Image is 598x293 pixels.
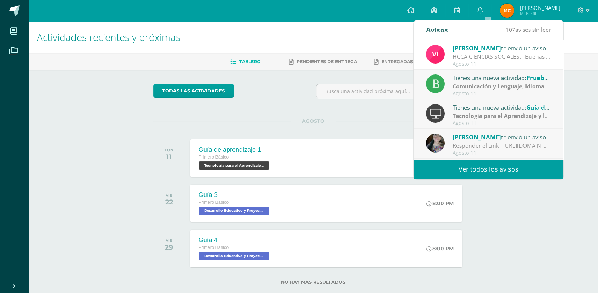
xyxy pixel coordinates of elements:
a: Tablero [230,56,260,67]
div: 11 [165,153,173,161]
div: Guía 4 [199,237,271,244]
span: AGOSTO [291,118,336,124]
span: [PERSON_NAME] [519,4,560,11]
div: VIE [165,193,173,198]
div: te envió un aviso [453,132,551,142]
span: Guía de aprendizaje 1 [526,103,590,112]
span: Primero Básico [199,155,229,160]
span: Primero Básico [199,245,229,250]
div: Tienes una nueva actividad: [453,73,551,82]
span: Tecnología para el Aprendizaje y la Comunicación (Informática) 'B' [199,161,269,170]
div: 8:00 PM [426,200,454,207]
div: 8:00 PM [426,245,454,252]
span: [PERSON_NAME] [453,44,501,52]
a: Pendientes de entrega [289,56,357,67]
div: Avisos [426,20,448,40]
strong: Comunicación y Lenguaje, Idioma Español [453,82,567,90]
span: Tablero [239,59,260,64]
span: avisos sin leer [506,26,551,34]
img: bd6d0aa147d20350c4821b7c643124fa.png [426,45,445,64]
a: Ver todos los avisos [414,160,563,179]
div: | Prueba de Logro [453,82,551,90]
span: [PERSON_NAME] [453,133,501,141]
img: 8322e32a4062cfa8b237c59eedf4f548.png [426,134,445,153]
span: Desarrollo Educativo y Proyecto de Vida 'B' [199,252,269,260]
div: Agosto 11 [453,120,551,126]
div: 22 [165,198,173,206]
span: Entregadas [381,59,413,64]
span: Actividades recientes y próximas [37,30,180,44]
span: Primero Básico [199,200,229,205]
span: 107 [506,26,515,34]
span: Pendientes de entrega [297,59,357,64]
span: Prueba de logro [526,74,573,82]
div: 29 [165,243,173,251]
div: HCCA CIENCIAS SOCIALES. : Buenas tardes a todos, un gusto saludarles. Por este medio envió la HCC... [453,53,551,61]
div: VIE [165,238,173,243]
div: LUN [165,148,173,153]
img: 7cf7247d9a1789c4c95849e5e07160ff.png [500,4,514,18]
a: todas las Actividades [153,84,234,98]
div: te envió un aviso [453,43,551,53]
div: | Zona [453,112,551,120]
label: No hay más resultados [153,280,473,285]
div: Agosto 11 [453,91,551,97]
input: Busca una actividad próxima aquí... [316,84,473,98]
a: Entregadas [374,56,413,67]
span: Desarrollo Educativo y Proyecto de Vida 'B' [199,207,269,215]
div: Tienes una nueva actividad: [453,103,551,112]
div: Responder el Link : https://docs.google.com/forms/d/e/1FAIpQLSfPg4adbHcA6-r0p7ffqs3l-vo2eKdyjtTar... [453,142,551,150]
div: Agosto 11 [453,61,551,67]
div: Guía 3 [199,191,271,199]
div: Guía de aprendizaje 1 [199,146,271,154]
span: Mi Perfil [519,11,560,17]
div: Agosto 11 [453,150,551,156]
